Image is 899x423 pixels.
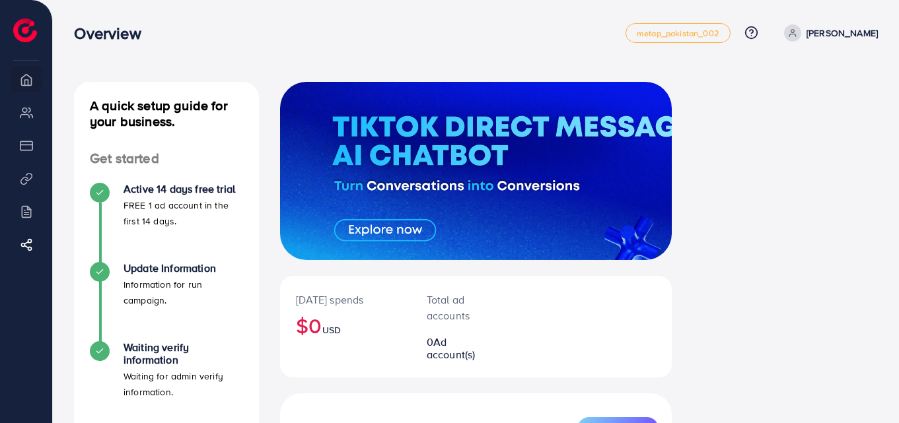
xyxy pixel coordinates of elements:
h4: Active 14 days free trial [124,183,243,195]
img: logo [13,18,37,42]
p: FREE 1 ad account in the first 14 days. [124,197,243,229]
span: metap_pakistan_002 [637,29,719,38]
h3: Overview [74,24,151,43]
a: [PERSON_NAME] [779,24,878,42]
p: Waiting for admin verify information. [124,368,243,400]
h4: Waiting verify information [124,341,243,366]
a: metap_pakistan_002 [626,23,731,43]
span: USD [322,323,341,337]
p: Total ad accounts [427,292,493,323]
li: Active 14 days free trial [74,183,259,262]
li: Update Information [74,262,259,341]
p: [DATE] spends [296,292,395,308]
p: Information for run campaign. [124,277,243,308]
span: Ad account(s) [427,335,476,362]
li: Waiting verify information [74,341,259,420]
h4: Get started [74,150,259,167]
p: [PERSON_NAME] [807,25,878,41]
h4: Update Information [124,262,243,275]
h4: A quick setup guide for your business. [74,98,259,129]
h2: 0 [427,336,493,361]
h2: $0 [296,313,395,338]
